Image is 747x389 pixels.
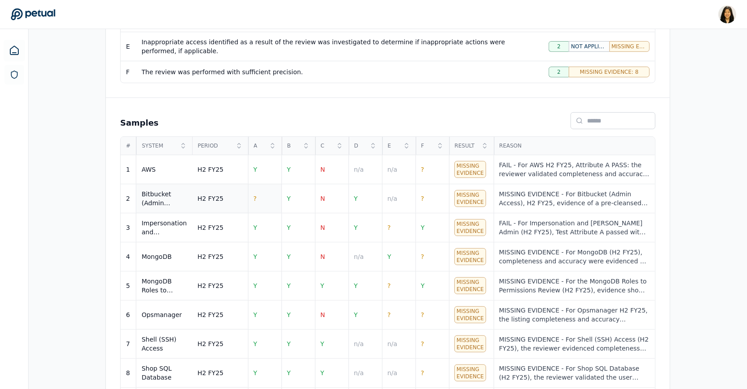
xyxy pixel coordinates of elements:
[320,253,325,260] span: N
[454,161,486,178] div: Missing Evidence
[387,166,397,173] span: n/a
[354,142,367,149] span: D
[4,65,24,85] a: SOC 1 Reports
[142,277,187,295] div: MongoDB Roles to Permissions Review
[387,311,390,318] span: ?
[421,282,425,289] span: Y
[557,68,561,76] span: 2
[287,311,291,318] span: Y
[321,142,333,149] span: C
[253,369,257,376] span: Y
[557,43,561,50] span: 2
[454,335,486,352] div: Missing Evidence
[142,38,538,55] div: Inappropriate access identified as a result of the review was investigated to determine if inappr...
[197,368,223,377] div: H2 FY25
[253,340,257,347] span: Y
[354,369,364,376] span: n/a
[198,142,233,149] span: Period
[142,310,182,319] div: Opsmanager
[287,166,291,173] span: Y
[287,253,291,260] span: Y
[354,224,358,231] span: Y
[499,364,650,382] div: MISSING EVIDENCE - For Shop SQL Database (H2 FY25), the reviewer validated the user listing’s com...
[121,155,136,184] td: 1
[142,165,156,174] div: AWS
[287,282,291,289] span: Y
[320,166,325,173] span: N
[454,277,486,294] div: Missing Evidence
[253,311,257,318] span: Y
[253,166,257,173] span: Y
[287,195,291,202] span: Y
[253,253,257,260] span: Y
[354,311,358,318] span: Y
[320,224,325,231] span: N
[197,223,223,232] div: H2 FY25
[499,219,650,237] div: FAIL - For Impersonation and [PERSON_NAME] Admin (H2 FY25), Test Attribute A passed with evidence...
[320,282,324,289] span: Y
[320,195,325,202] span: N
[571,43,607,50] span: Not Applicable: 4
[454,306,486,323] div: Missing Evidence
[499,306,650,324] div: MISSING EVIDENCE - For Opsmanager H2 FY25, the listing completeness and accuracy procedures were ...
[387,340,397,347] span: n/a
[388,142,400,149] span: E
[499,190,650,207] div: MISSING EVIDENCE - For Bitbucket (Admin Access), H2 FY25, evidence of a pre-cleansed, system-sour...
[287,340,291,347] span: Y
[253,195,256,202] span: ?
[580,68,638,76] span: Missing Evidence: 8
[421,142,434,149] span: F
[354,340,364,347] span: n/a
[121,32,136,61] td: E
[121,242,136,271] td: 4
[4,40,25,61] a: Dashboard
[142,190,187,207] div: Bitbucket (Admin Access)
[421,369,424,376] span: ?
[142,68,538,76] div: The review was performed with sufficient precision.
[499,335,650,353] div: MISSING EVIDENCE - For Shell (SSH) Access (H2 FY25), the reviewer evidenced completeness and accu...
[320,311,325,318] span: N
[287,224,291,231] span: Y
[455,142,478,149] span: Result
[197,165,223,174] div: H2 FY25
[121,359,136,388] td: 8
[421,166,424,173] span: ?
[387,253,391,260] span: Y
[320,369,324,376] span: Y
[142,335,187,353] div: Shell (SSH) Access
[454,190,486,207] div: Missing Evidence
[253,224,257,231] span: Y
[421,224,425,231] span: Y
[253,282,257,289] span: Y
[197,252,223,261] div: H2 FY25
[121,300,136,330] td: 6
[197,281,223,290] div: H2 FY25
[254,142,266,149] span: A
[499,161,650,178] div: FAIL - For AWS H2 FY25, Attribute A PASS: the reviewer validated completeness and accuracy using ...
[421,340,424,347] span: ?
[421,311,424,318] span: ?
[121,213,136,242] td: 3
[354,282,358,289] span: Y
[197,339,223,348] div: H2 FY25
[387,195,397,202] span: n/a
[142,252,172,261] div: MongoDB
[121,61,136,83] td: F
[421,253,424,260] span: ?
[142,142,177,149] span: System
[121,271,136,300] td: 5
[120,117,159,129] h2: Samples
[499,248,650,266] div: MISSING EVIDENCE - For MongoDB (H2 FY25), completeness and accuracy were evidenced via direct Ops...
[142,364,187,382] div: Shop SQL Database
[142,219,187,237] div: Impersonation and [PERSON_NAME] Admin
[499,277,650,295] div: MISSING EVIDENCE - For the MongoDB Roles to Permissions Review (H2 FY25), evidence shows the revi...
[354,253,364,260] span: n/a
[454,219,486,236] div: Missing Evidence
[354,166,364,173] span: n/a
[320,340,324,347] span: Y
[287,142,300,149] span: B
[287,369,291,376] span: Y
[121,330,136,359] td: 7
[454,248,486,265] div: Missing Evidence
[499,142,650,149] span: Reason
